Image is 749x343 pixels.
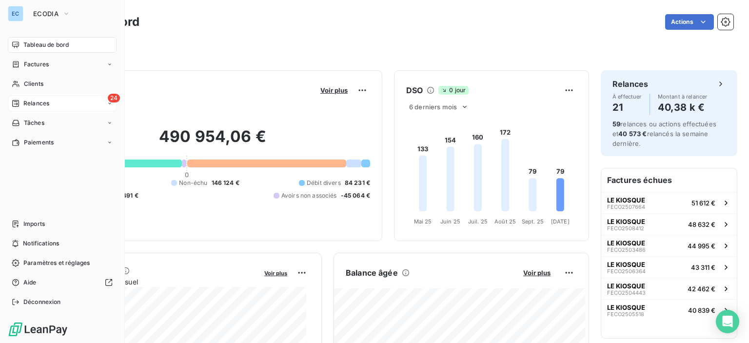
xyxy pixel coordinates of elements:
[612,100,642,115] h4: 21
[607,311,644,317] span: FECO2505518
[345,179,370,187] span: 84 231 €
[23,40,69,49] span: Tableau de bord
[8,322,68,337] img: Logo LeanPay
[317,86,351,95] button: Voir plus
[23,239,59,248] span: Notifications
[523,269,551,277] span: Voir plus
[618,130,647,138] span: 40 573 €
[520,268,553,277] button: Voir plus
[341,191,370,200] span: -45 064 €
[607,290,646,296] span: FECO2504443
[23,99,49,108] span: Relances
[307,179,341,187] span: Débit divers
[601,278,737,299] button: LE KIOSQUEFECO250444342 462 €
[24,80,43,88] span: Clients
[320,86,348,94] span: Voir plus
[522,218,544,225] tspan: Sept. 25
[691,199,715,207] span: 51 612 €
[281,191,337,200] span: Avoirs non associés
[24,119,44,127] span: Tâches
[607,268,646,274] span: FECO2506364
[607,225,644,231] span: FECO2508412
[33,10,59,18] span: ECODIA
[612,94,642,100] span: À effectuer
[607,282,645,290] span: LE KIOSQUE
[438,86,469,95] span: 0 jour
[688,285,715,293] span: 42 462 €
[607,303,645,311] span: LE KIOSQUE
[55,277,257,287] span: Chiffre d'affaires mensuel
[8,6,23,21] div: EC
[601,213,737,235] button: LE KIOSQUEFECO250841248 632 €
[601,256,737,278] button: LE KIOSQUEFECO250636443 311 €
[8,275,117,290] a: Aide
[665,14,714,30] button: Actions
[440,218,460,225] tspan: Juin 25
[601,235,737,256] button: LE KIOSQUEFECO250348644 995 €
[212,179,239,187] span: 146 124 €
[612,120,716,147] span: relances ou actions effectuées et relancés la semaine dernière.
[612,120,620,128] span: 59
[612,78,648,90] h6: Relances
[23,298,61,306] span: Déconnexion
[24,138,54,147] span: Paiements
[607,196,645,204] span: LE KIOSQUE
[494,218,516,225] tspan: Août 25
[601,168,737,192] h6: Factures échues
[406,84,423,96] h6: DSO
[607,204,645,210] span: FECO2507664
[607,261,645,268] span: LE KIOSQUE
[688,242,715,250] span: 44 995 €
[716,310,739,333] div: Open Intercom Messenger
[24,60,49,69] span: Factures
[468,218,488,225] tspan: Juil. 25
[688,221,715,228] span: 48 632 €
[185,171,189,179] span: 0
[108,94,120,102] span: 24
[607,218,645,225] span: LE KIOSQUE
[601,299,737,321] button: LE KIOSQUEFECO250551840 839 €
[658,100,708,115] h4: 40,38 k €
[23,278,37,287] span: Aide
[658,94,708,100] span: Montant à relancer
[23,220,45,228] span: Imports
[607,247,646,253] span: FECO2503486
[346,267,398,279] h6: Balance âgée
[601,192,737,213] button: LE KIOSQUEFECO250766451 612 €
[414,218,432,225] tspan: Mai 25
[691,263,715,271] span: 43 311 €
[261,268,290,277] button: Voir plus
[23,259,90,267] span: Paramètres et réglages
[264,270,287,277] span: Voir plus
[179,179,207,187] span: Non-échu
[409,103,457,111] span: 6 derniers mois
[551,218,570,225] tspan: [DATE]
[688,306,715,314] span: 40 839 €
[607,239,645,247] span: LE KIOSQUE
[55,127,370,156] h2: 490 954,06 €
